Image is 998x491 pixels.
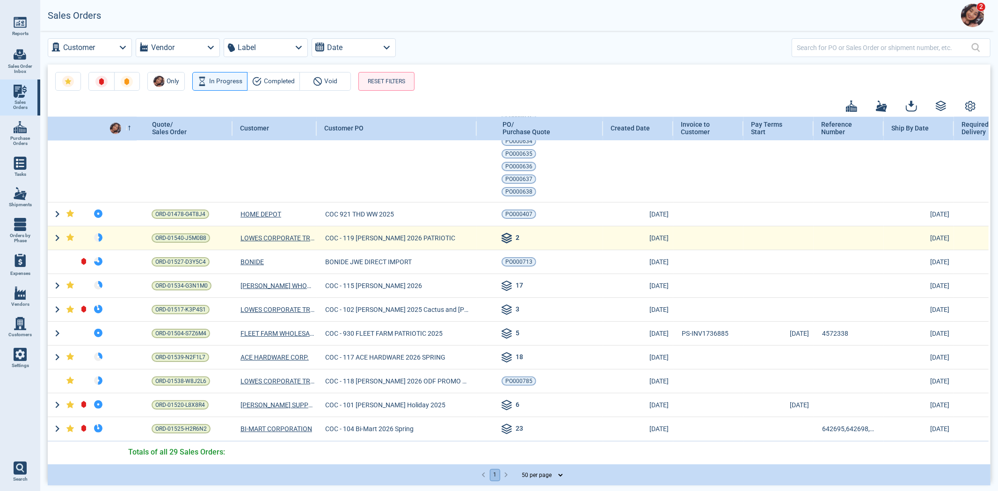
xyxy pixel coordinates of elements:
span: COC - 118 [PERSON_NAME] 2026 ODF PROMO MS [325,376,468,386]
a: ORD-01538-W8J2L6 [152,376,210,386]
a: ORD-01504-S7Z6M4 [152,329,210,338]
td: [DATE] [884,250,954,274]
span: In Progress [209,76,242,87]
td: [DATE] [884,369,954,393]
span: Totals of all 29 Sales Orders: [128,447,225,458]
span: LOWES CORPORATE TRADE PAYABLES [240,233,314,243]
a: PO000635 [502,149,536,159]
span: COC - 117 ACE HARDWARE 2026 SPRING [325,353,445,362]
a: BI-MART CORPORATION [240,424,312,433]
input: Search for PO or Sales Order or shipment number, etc. [797,41,971,54]
span: PO000407 [505,209,532,219]
span: ORD-01534-G3N1M0 [155,281,208,290]
button: AvatarOnly [147,72,185,91]
span: Tasks [15,172,26,177]
td: [DATE] [884,417,954,441]
a: ORD-01517-K3P4S1 [152,305,210,314]
span: Completed [264,76,295,87]
td: [DATE] [603,369,673,393]
span: COC - 104 Bi-Mart 2026 Spring [325,424,414,433]
td: [DATE] [603,298,673,322]
button: page 1 [490,469,500,481]
span: Customers [8,332,32,338]
td: [DATE] [884,346,954,369]
a: PO000407 [502,209,536,219]
td: [DATE] [603,322,673,346]
span: PO000634 [505,137,532,146]
img: Avatar [110,123,121,134]
img: menu_icon [14,348,27,361]
label: Customer [63,41,95,54]
nav: pagination navigation [478,469,512,481]
td: [DATE] [884,322,954,346]
img: menu_icon [14,121,27,134]
img: Avatar [153,76,165,87]
a: ORD-01525-H2R6N2 [152,424,211,433]
span: 23 [516,424,523,435]
img: menu_icon [14,317,27,330]
span: LOWES CORPORATE TRADE PAYABLES [240,305,314,314]
span: ORD-01517-K3P4S1 [155,305,206,314]
td: [DATE] [603,274,673,298]
a: PO000637 [502,174,536,184]
td: [DATE] [603,226,673,250]
span: Expenses [10,271,30,276]
a: ACE HARDWARE CORP. [240,353,309,362]
button: Completed [247,72,300,91]
a: ORD-01534-G3N1M0 [152,281,211,290]
h2: Sales Orders [48,10,101,21]
span: Purchase Orders [7,136,33,146]
span: 2 [516,233,519,244]
a: PO000636 [502,162,536,171]
td: [DATE] [884,393,954,417]
span: Customer PO [324,124,364,132]
img: menu_icon [14,218,27,231]
a: FLEET FARM WHOLESALE [240,329,314,338]
td: [DATE] [743,322,814,346]
span: Reports [12,31,29,36]
img: menu_icon [14,287,27,300]
span: 3 [516,304,519,316]
span: 2 [976,2,986,12]
button: RESET FILTERS [358,72,415,91]
span: PO000637 [505,174,532,184]
span: COC - 119 [PERSON_NAME] 2026 PATRIOTIC [325,233,455,243]
span: COC - 115 [PERSON_NAME] 2026 [325,281,422,290]
span: Shipments [9,202,32,208]
td: [DATE] [603,202,673,226]
span: Sales Order Inbox [7,64,33,74]
td: [DATE] [884,274,954,298]
button: In Progress [192,72,248,91]
td: [DATE] [603,393,673,417]
a: BONIDE [240,257,264,267]
span: 4572338 [822,329,848,338]
a: ORD-01520-L8X8R4 [152,400,209,410]
span: ORD-01520-L8X8R4 [155,400,205,410]
label: Label [238,41,256,54]
span: [PERSON_NAME] WHOLESALE [240,281,314,290]
a: [PERSON_NAME] SUPPLY, INC. [240,400,314,410]
span: ORD-01538-W8J2L6 [155,376,206,386]
button: Label [224,38,308,57]
span: 17 [516,281,523,292]
button: Void [299,72,351,91]
td: [DATE] [603,346,673,369]
span: PS-INV1736885 [682,329,728,338]
span: COC 921 THD WW 2025 [325,209,394,219]
span: Void [325,76,338,87]
button: Date [312,38,396,57]
span: ORD-01527-D3Y5C4 [155,257,206,267]
img: menu_icon [14,187,27,200]
span: ORD-01478-G4T8J4 [155,209,205,219]
span: COC - 101 [PERSON_NAME] Holiday 2025 [325,400,445,410]
a: ORD-01539-N2F1L7 [152,353,209,362]
img: Avatar [961,4,984,27]
span: PO000785 [505,376,532,386]
img: menu_icon [14,157,27,170]
td: [DATE] [884,226,954,250]
span: Search [13,477,28,482]
span: 642695,642698,642699,642701 [822,424,875,433]
span: COC - 102 [PERSON_NAME] 2025 Cactus and [PERSON_NAME] [325,305,468,314]
span: PO000713 [505,257,532,267]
